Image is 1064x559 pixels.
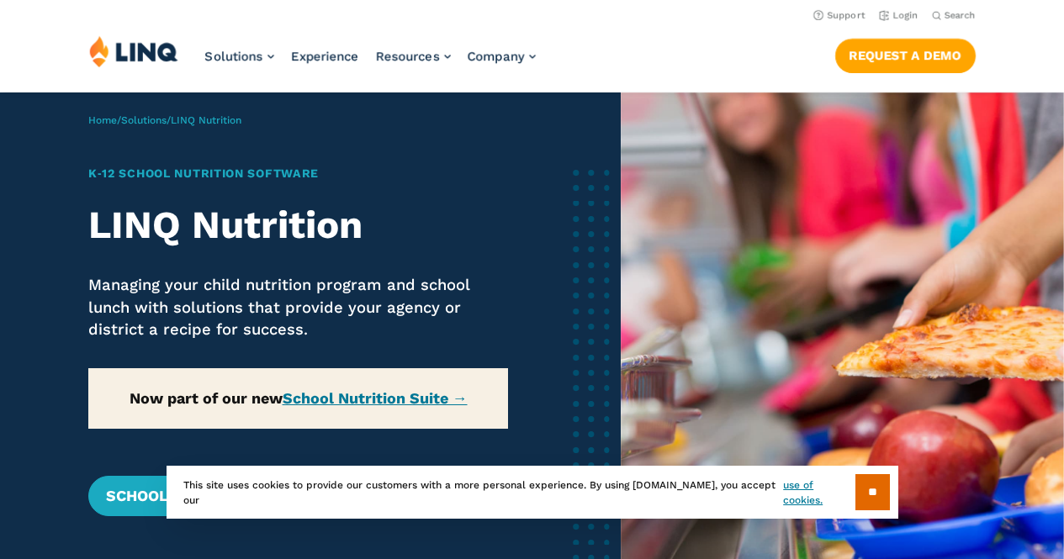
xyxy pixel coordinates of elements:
[88,203,363,247] strong: LINQ Nutrition
[89,35,178,67] img: LINQ | K‑12 Software
[376,49,440,64] span: Resources
[205,35,536,91] nav: Primary Navigation
[205,49,274,64] a: Solutions
[879,10,918,21] a: Login
[291,49,359,64] a: Experience
[167,466,898,519] div: This site uses cookies to provide our customers with a more personal experience. By using [DOMAIN...
[88,165,507,182] h1: K‑12 School Nutrition Software
[468,49,525,64] span: Company
[171,114,241,126] span: LINQ Nutrition
[813,10,865,21] a: Support
[130,389,468,407] strong: Now part of our new
[88,114,241,126] span: / /
[121,114,167,126] a: Solutions
[88,274,507,340] p: Managing your child nutrition program and school lunch with solutions that provide your agency or...
[932,9,976,22] button: Open Search Bar
[283,389,468,407] a: School Nutrition Suite →
[835,35,976,72] nav: Button Navigation
[945,10,976,21] span: Search
[376,49,451,64] a: Resources
[468,49,536,64] a: Company
[783,477,855,508] a: use of cookies.
[835,39,976,72] a: Request a Demo
[205,49,263,64] span: Solutions
[88,114,117,126] a: Home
